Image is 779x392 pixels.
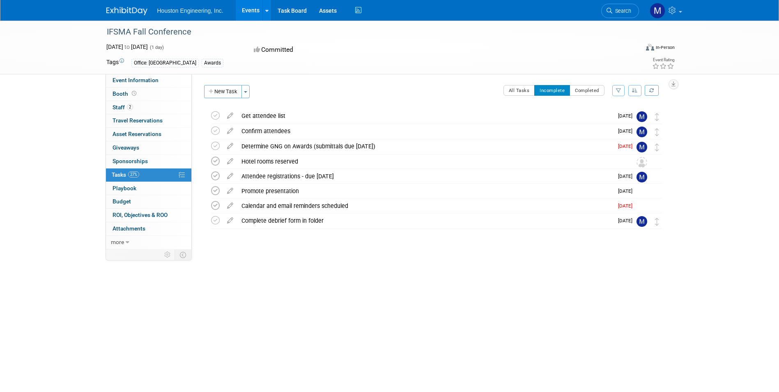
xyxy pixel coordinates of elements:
img: Mark Jacobs [650,3,665,18]
a: edit [223,143,237,150]
span: (1 day) [149,45,164,50]
span: Houston Engineering, Inc. [157,7,223,14]
a: edit [223,187,237,195]
span: [DATE] [618,188,637,194]
a: Sponsorships [106,155,191,168]
i: Move task [655,143,659,151]
span: 27% [128,171,139,178]
span: Budget [113,198,131,205]
span: Travel Reservations [113,117,163,124]
span: Tasks [112,171,139,178]
i: Move task [655,218,659,226]
div: Complete debrief form in folder [237,214,613,228]
div: Calendar and email reminders scheduled [237,199,613,213]
div: In-Person [655,44,675,51]
a: more [106,236,191,249]
span: Booth not reserved yet [130,90,138,97]
span: Attachments [113,225,145,232]
div: Office: [GEOGRAPHIC_DATA] [131,59,199,67]
i: Move task [655,113,659,121]
div: Promote presentation [237,184,613,198]
span: to [123,44,131,50]
div: Get attendee list [237,109,613,123]
div: Hotel rooms reserved [237,154,620,168]
div: Awards [202,59,223,67]
div: Event Rating [652,58,674,62]
td: Tags [106,58,124,67]
img: Format-Inperson.png [646,44,654,51]
a: Playbook [106,182,191,195]
img: Mayra Nanclares [637,172,647,182]
span: Playbook [113,185,136,191]
span: Booth [113,90,138,97]
a: ROI, Objectives & ROO [106,209,191,222]
a: Travel Reservations [106,114,191,127]
a: Event Information [106,74,191,87]
span: Event Information [113,77,159,83]
a: edit [223,127,237,135]
a: Staff2 [106,101,191,114]
span: [DATE] [618,218,637,224]
span: Search [612,8,631,14]
span: [DATE] [618,173,637,179]
td: Toggle Event Tabs [175,249,191,260]
a: edit [223,158,237,165]
div: Determine GNG on Awards (submittals due [DATE]) [237,139,613,153]
span: [DATE] [618,203,637,209]
img: Mark Jacobs [637,127,647,137]
a: Search [601,4,639,18]
img: Heidi Joarnt [637,187,647,197]
a: edit [223,173,237,180]
a: Budget [106,195,191,208]
div: Committed [251,43,433,57]
img: Mark Jacobs [637,216,647,227]
a: edit [223,217,237,224]
button: Incomplete [534,85,570,96]
span: ROI, Objectives & ROO [113,212,168,218]
div: IFSMA Fall Conference [104,25,627,39]
td: Personalize Event Tab Strip [161,249,175,260]
a: Attachments [106,222,191,235]
span: [DATE] [618,113,637,119]
span: [DATE] [618,128,637,134]
div: Event Format [591,43,675,55]
img: Mark Jacobs [637,142,647,152]
div: Attendee registrations - due [DATE] [237,169,613,183]
button: Completed [570,85,604,96]
button: New Task [204,85,242,98]
span: [DATE] [618,143,637,149]
span: Sponsorships [113,158,148,164]
div: Confirm attendees [237,124,613,138]
span: Asset Reservations [113,131,161,137]
span: Staff [113,104,133,111]
span: 2 [127,104,133,110]
span: [DATE] [DATE] [106,44,148,50]
img: Heidi Joarnt [637,201,647,212]
a: Booth [106,88,191,101]
span: Giveaways [113,144,139,151]
a: Asset Reservations [106,128,191,141]
img: ExhibitDay [106,7,147,15]
button: All Tasks [503,85,535,96]
a: Giveaways [106,141,191,154]
img: Mark Jacobs [637,111,647,122]
i: Move task [655,128,659,136]
a: edit [223,202,237,210]
a: Tasks27% [106,168,191,182]
img: Unassigned [637,157,647,168]
a: edit [223,112,237,120]
span: more [111,239,124,245]
a: Refresh [645,85,659,96]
